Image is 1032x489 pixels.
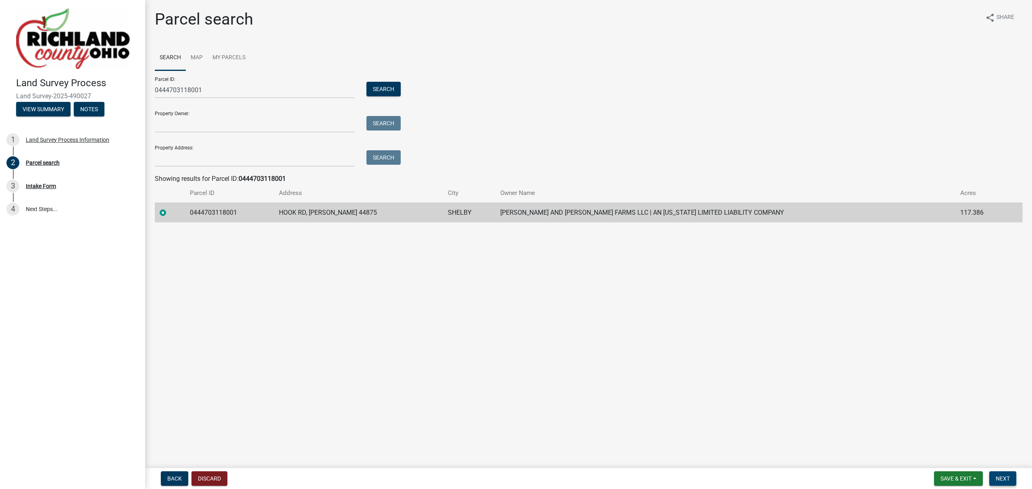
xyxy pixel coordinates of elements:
div: Parcel search [26,160,60,166]
td: HOOK RD, [PERSON_NAME] 44875 [274,203,443,222]
span: Save & Exit [940,475,972,482]
a: My Parcels [208,45,250,71]
span: Next [996,475,1010,482]
button: Search [366,82,401,96]
td: [PERSON_NAME] AND [PERSON_NAME] FARMS LLC | AN [US_STATE] LIMITED LIABILITY COMPANY [495,203,955,222]
div: 1 [6,133,19,146]
wm-modal-confirm: Summary [16,106,71,113]
a: Search [155,45,186,71]
button: Back [161,471,188,486]
strong: 0444703118001 [239,175,286,182]
h4: Land Survey Process [16,77,139,89]
img: Richland County, Ohio [16,8,130,69]
span: Back [167,475,182,482]
wm-modal-confirm: Notes [74,106,104,113]
span: Share [997,13,1014,23]
div: Showing results for Parcel ID: [155,174,1022,184]
button: View Summary [16,102,71,116]
div: Land Survey Process Information [26,137,109,143]
button: shareShare [979,10,1021,25]
button: Save & Exit [934,471,983,486]
button: Notes [74,102,104,116]
td: 0444703118001 [185,203,274,222]
div: Intake Form [26,183,56,189]
button: Discard [191,471,227,486]
div: 4 [6,203,19,215]
span: Land Survey-2025-490027 [16,92,129,100]
th: Address [274,184,443,203]
th: Acres [955,184,1007,203]
button: Next [989,471,1016,486]
th: City [443,184,495,203]
th: Parcel ID [185,184,274,203]
h1: Parcel search [155,10,253,29]
td: 117.386 [955,203,1007,222]
button: Search [366,150,401,165]
td: SHELBY [443,203,495,222]
th: Owner Name [495,184,955,203]
button: Search [366,116,401,131]
div: 2 [6,156,19,169]
i: share [985,13,995,23]
div: 3 [6,180,19,193]
a: Map [186,45,208,71]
